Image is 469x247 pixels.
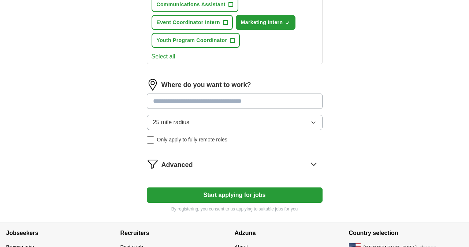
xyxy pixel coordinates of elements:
button: Marketing Intern✓ [236,15,296,30]
span: Only apply to fully remote roles [157,136,227,144]
button: Select all [152,52,175,61]
h4: Country selection [349,223,463,243]
button: Youth Program Coordinator [152,33,240,48]
button: Event Coordinator Intern [152,15,233,30]
span: Youth Program Coordinator [157,37,227,44]
label: Where do you want to work? [161,80,251,90]
span: Event Coordinator Intern [157,19,220,26]
button: 25 mile radius [147,115,323,130]
p: By registering, you consent to us applying to suitable jobs for you [147,206,323,212]
span: Advanced [161,160,193,170]
span: 25 mile radius [153,118,190,127]
span: ✓ [286,20,290,26]
button: Start applying for jobs [147,187,323,203]
img: location.png [147,79,159,91]
span: Marketing Intern [241,19,283,26]
input: Only apply to fully remote roles [147,136,154,144]
span: Communications Assistant [157,1,226,8]
img: filter [147,158,159,170]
